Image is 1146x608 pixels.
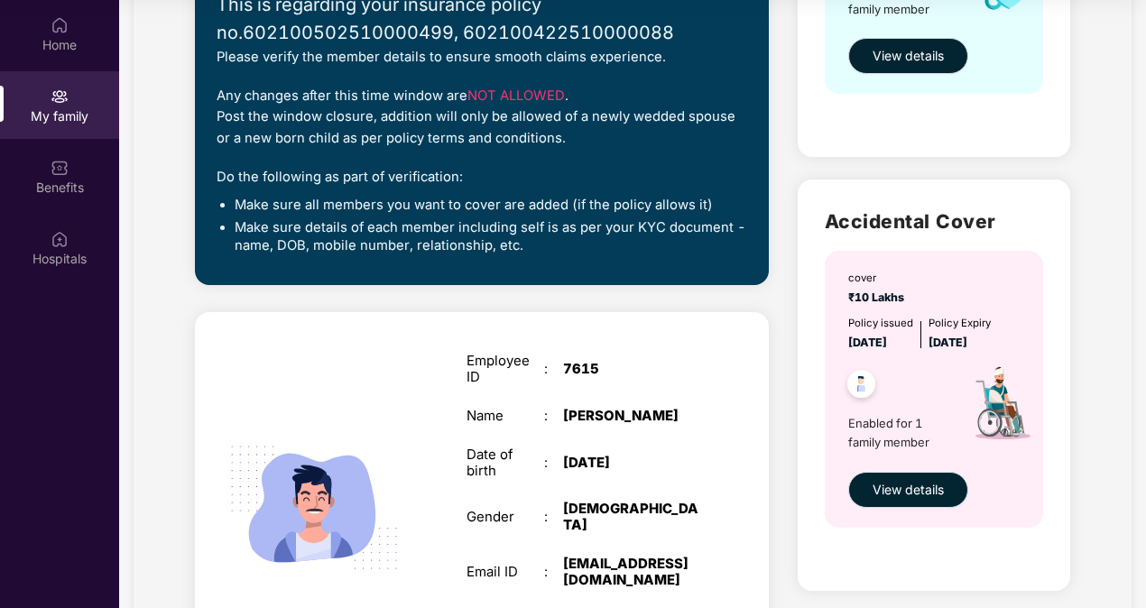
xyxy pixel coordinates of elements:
button: View details [848,38,968,74]
div: : [544,408,563,424]
img: svg+xml;base64,PHN2ZyBpZD0iQmVuZWZpdHMiIHhtbG5zPSJodHRwOi8vd3d3LnczLm9yZy8yMDAwL3N2ZyIgd2lkdGg9Ij... [51,159,69,177]
div: : [544,564,563,580]
span: View details [873,46,944,66]
span: Enabled for 1 family member [848,414,950,451]
span: View details [873,480,944,500]
img: svg+xml;base64,PHN2ZyBpZD0iSG9zcGl0YWxzIiB4bWxucz0iaHR0cDovL3d3dy53My5vcmcvMjAwMC9zdmciIHdpZHRoPS... [51,230,69,248]
div: : [544,361,563,377]
div: : [544,509,563,525]
button: View details [848,472,968,508]
li: Make sure all members you want to cover are added (if the policy allows it) [235,197,747,215]
div: Do the following as part of verification: [217,167,747,188]
div: Policy Expiry [929,316,991,332]
div: Any changes after this time window are . Post the window closure, addition will only be allowed o... [217,86,747,149]
img: icon [950,352,1051,462]
div: [EMAIL_ADDRESS][DOMAIN_NAME] [563,556,698,588]
img: svg+xml;base64,PHN2ZyB4bWxucz0iaHR0cDovL3d3dy53My5vcmcvMjAwMC9zdmciIHdpZHRoPSI0OC45NDMiIGhlaWdodD... [839,364,883,409]
li: Make sure details of each member including self is as per your KYC document - name, DOB, mobile n... [235,219,747,254]
div: Policy issued [848,316,913,332]
img: svg+xml;base64,PHN2ZyBpZD0iSG9tZSIgeG1sbnM9Imh0dHA6Ly93d3cudzMub3JnLzIwMDAvc3ZnIiB3aWR0aD0iMjAiIG... [51,16,69,34]
h2: Accidental Cover [825,207,1043,236]
span: [DATE] [929,336,967,349]
div: [DATE] [563,455,698,471]
div: [PERSON_NAME] [563,408,698,424]
span: ₹10 Lakhs [848,290,910,304]
div: cover [848,271,910,287]
img: svg+xml;base64,PHN2ZyB3aWR0aD0iMjAiIGhlaWdodD0iMjAiIHZpZXdCb3g9IjAgMCAyMCAyMCIgZmlsbD0ibm9uZSIgeG... [51,88,69,106]
div: Email ID [467,564,544,580]
div: Employee ID [467,353,544,385]
div: Date of birth [467,447,544,479]
span: [DATE] [848,336,887,349]
div: Name [467,408,544,424]
div: : [544,455,563,471]
span: NOT ALLOWED [467,88,565,104]
div: 7615 [563,361,698,377]
div: Gender [467,509,544,525]
div: Please verify the member details to ensure smooth claims experience. [217,47,747,68]
div: [DEMOGRAPHIC_DATA] [563,501,698,533]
